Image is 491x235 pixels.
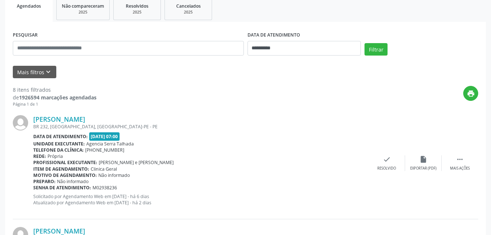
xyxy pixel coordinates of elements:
[33,193,369,206] p: Solicitado por Agendamento Web em [DATE] - há 6 dias Atualizado por Agendamento Web em [DATE] - h...
[33,133,88,140] b: Data de atendimento:
[377,166,396,171] div: Resolvido
[33,159,97,166] b: Profissional executante:
[33,115,85,123] a: [PERSON_NAME]
[89,132,120,141] span: [DATE] 07:00
[13,101,97,107] div: Página 1 de 1
[85,147,124,153] span: [PHONE_NUMBER]
[33,227,85,235] a: [PERSON_NAME]
[19,94,97,101] strong: 1926594 marcações agendadas
[13,86,97,94] div: 8 itens filtrados
[119,10,155,15] div: 2025
[450,166,470,171] div: Mais ações
[383,155,391,163] i: check
[13,66,56,79] button: Mais filtroskeyboard_arrow_down
[463,86,478,101] button: print
[419,155,427,163] i: insert_drive_file
[13,115,28,130] img: img
[92,185,117,191] span: M02938236
[33,124,369,130] div: BR 232, [GEOGRAPHIC_DATA], [GEOGRAPHIC_DATA]-PE - PE
[44,68,52,76] i: keyboard_arrow_down
[62,10,104,15] div: 2025
[86,141,134,147] span: Agencia Serra Talhada
[33,141,85,147] b: Unidade executante:
[62,3,104,9] span: Não compareceram
[98,172,130,178] span: Não informado
[33,185,91,191] b: Senha de atendimento:
[467,90,475,98] i: print
[99,159,174,166] span: [PERSON_NAME] e [PERSON_NAME]
[365,43,388,56] button: Filtrar
[33,172,97,178] b: Motivo de agendamento:
[126,3,148,9] span: Resolvidos
[48,153,63,159] span: Própria
[33,147,84,153] b: Telefone da clínica:
[410,166,437,171] div: Exportar (PDF)
[17,3,41,9] span: Agendados
[170,10,207,15] div: 2025
[91,166,117,172] span: Clinica Geral
[33,166,89,172] b: Item de agendamento:
[33,153,46,159] b: Rede:
[176,3,201,9] span: Cancelados
[57,178,88,185] span: Não informado
[33,178,56,185] b: Preparo:
[13,94,97,101] div: de
[456,155,464,163] i: 
[248,30,300,41] label: DATA DE ATENDIMENTO
[13,30,38,41] label: PESQUISAR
